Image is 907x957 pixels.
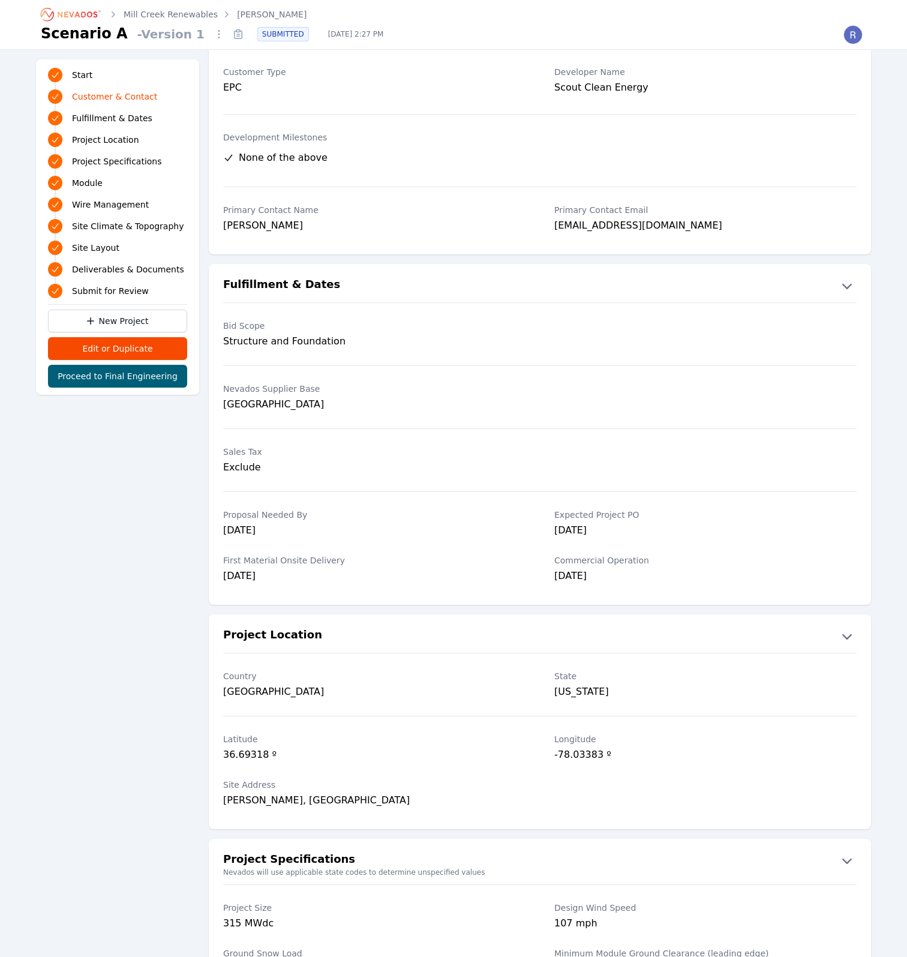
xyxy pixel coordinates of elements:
div: Structure and Foundation [223,334,525,349]
label: Developer Name [554,66,857,78]
label: Expected Project PO [554,509,857,521]
div: -78.03383 º [554,748,857,764]
label: Country [223,670,525,682]
button: Fulfillment & Dates [209,276,871,295]
div: [GEOGRAPHIC_DATA] [223,685,525,699]
span: None of the above [239,151,328,165]
label: Bid Scope [223,320,525,332]
h2: Fulfillment & Dates [223,276,340,295]
span: [DATE] 2:27 PM [319,29,394,39]
nav: Progress [48,67,187,299]
label: Latitude [223,733,525,745]
div: 36.69318 º [223,748,525,764]
span: Wire Management [72,199,149,211]
label: Design Wind Speed [554,902,857,914]
span: Start [72,69,92,81]
img: Riley Caron [843,25,863,44]
div: [US_STATE] [554,685,857,699]
label: Primary Contact Email [554,204,857,216]
h1: Scenario A [41,24,128,43]
span: Customer & Contact [72,91,157,103]
button: Proceed to Final Engineering [48,365,187,388]
label: First Material Onsite Delivery [223,554,525,566]
label: Project Size [223,902,525,914]
div: 315 MWdc [223,916,525,933]
span: Site Layout [72,242,119,254]
span: Project Specifications [72,155,162,167]
div: EPC [223,80,525,95]
h2: Project Specifications [223,851,355,870]
small: Nevados will use applicable state codes to determine unspecified values [209,868,871,877]
label: Customer Type [223,66,525,78]
nav: Breadcrumb [41,5,307,24]
div: Scout Clean Energy [554,80,857,97]
span: Project Location [72,134,139,146]
label: Commercial Operation [554,554,857,566]
div: [DATE] [223,523,525,540]
h2: Project Location [223,626,322,646]
div: [DATE] [554,569,857,586]
span: - Version 1 [133,26,209,43]
label: Development Milestones [223,131,857,143]
div: [DATE] [223,569,525,586]
div: [PERSON_NAME], [GEOGRAPHIC_DATA] [223,793,525,810]
span: Deliverables & Documents [72,263,184,275]
div: 107 mph [554,916,857,933]
label: State [554,670,857,682]
span: Module [72,177,103,189]
button: Edit or Duplicate [48,337,187,360]
div: [DATE] [554,523,857,540]
label: Sales Tax [223,446,525,458]
span: Fulfillment & Dates [72,112,152,124]
button: Project Location [209,626,871,646]
span: Site Climate & Topography [72,220,184,232]
label: Primary Contact Name [223,204,525,216]
a: Mill Creek Renewables [124,8,218,20]
div: SUBMITTED [257,27,309,41]
div: [PERSON_NAME] [223,218,525,235]
span: Submit for Review [72,285,149,297]
label: Site Address [223,779,525,791]
a: New Project [48,310,187,332]
button: Project Specifications [209,851,871,870]
div: Exclude [223,460,525,475]
label: Proposal Needed By [223,509,525,521]
a: [PERSON_NAME] [237,8,307,20]
label: Longitude [554,733,857,745]
label: Nevados Supplier Base [223,383,525,395]
div: [GEOGRAPHIC_DATA] [223,397,525,412]
div: [EMAIL_ADDRESS][DOMAIN_NAME] [554,218,857,235]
